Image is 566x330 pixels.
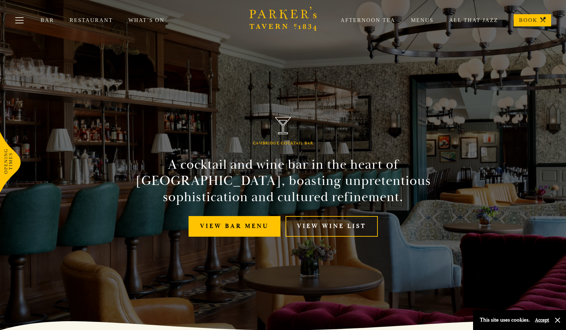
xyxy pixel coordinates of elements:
button: Close and accept [554,317,561,324]
button: Accept [535,317,549,323]
h2: A cocktail and wine bar in the heart of [GEOGRAPHIC_DATA], boasting unpretentious sophistication ... [129,157,437,205]
p: This site uses cookies. [480,315,530,325]
h1: Cambridge Cocktail Bar [253,141,313,146]
img: Parker's Tavern Brasserie Cambridge [275,117,291,134]
a: View Wine List [286,216,378,237]
a: View bar menu [189,216,280,237]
